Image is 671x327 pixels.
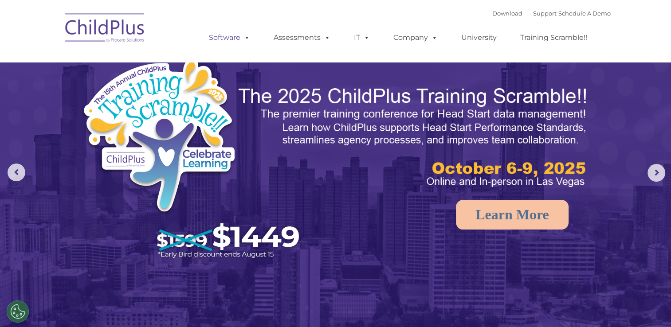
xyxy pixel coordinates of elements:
[265,29,339,47] a: Assessments
[385,29,447,47] a: Company
[61,7,149,51] img: ChildPlus by Procare Solutions
[452,29,506,47] a: University
[200,29,259,47] a: Software
[511,29,596,47] a: Training Scramble!!
[345,29,379,47] a: IT
[558,10,611,17] a: Schedule A Demo
[123,95,161,101] span: Phone number
[123,58,150,65] span: Last name
[456,200,569,230] a: Learn More
[7,300,29,323] button: Cookies Settings
[492,10,611,17] font: |
[492,10,522,17] a: Download
[533,10,557,17] a: Support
